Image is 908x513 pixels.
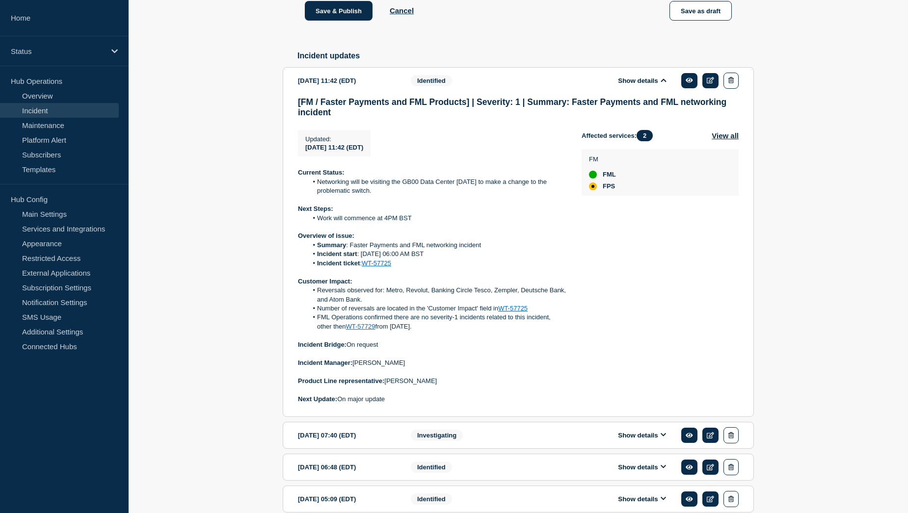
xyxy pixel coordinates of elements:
[411,462,452,473] span: Identified
[411,493,452,505] span: Identified
[308,178,566,196] li: Networking will be visiting the GB00 Data Center [DATE] to make a change to the problematic switch.
[298,205,333,212] strong: Next Steps:
[298,232,354,239] strong: Overview of issue:
[308,313,566,331] li: FML Operations confirmed there are no severity-1 incidents related to this incident, other then f...
[362,259,391,267] a: WT-57725
[308,214,566,223] li: Work will commence at 4PM BST
[298,73,396,89] div: [DATE] 11:42 (EDT)
[298,395,337,403] strong: Next Update:
[11,47,105,55] p: Status
[615,463,669,471] button: Show details
[615,431,669,439] button: Show details
[308,250,566,258] li: : [DATE] 06:00 AM BST
[712,130,739,141] button: View all
[298,359,566,367] p: [PERSON_NAME]
[308,241,566,250] li: : Faster Payments and FML networking incident
[305,135,363,143] p: Updated :
[298,377,566,385] p: [PERSON_NAME]
[390,6,414,15] button: Cancel
[298,341,347,348] strong: Incident Bridge:
[305,144,363,151] span: [DATE] 11:42 (EDT)
[298,377,384,385] strong: Product Line representative:
[298,459,396,475] div: [DATE] 06:48 (EDT)
[298,491,396,507] div: [DATE] 05:09 (EDT)
[603,171,616,179] span: FML
[589,155,616,163] p: FM
[298,395,566,404] p: On major update
[317,259,360,267] strong: Incident ticket
[308,304,566,313] li: Number of reversals are located in the 'Customer Impact' field in
[298,278,352,285] strong: Customer Impact:
[298,169,345,176] strong: Current Status:
[308,286,566,304] li: Reversals observed for: Metro, Revolut, Banking Circle Tesco, Zempler, Deutsche Bank, and Atom Bank.
[615,77,669,85] button: Show details
[411,430,463,441] span: Investigating
[298,427,396,443] div: [DATE] 07:40 (EDT)
[589,182,597,190] div: affected
[603,182,615,190] span: FPS
[317,250,357,257] strong: Incident start
[498,305,528,312] a: WT-57725
[637,130,653,141] span: 2
[298,340,566,349] p: On request
[582,130,658,141] span: Affected services:
[317,241,346,249] strong: Summary
[346,323,375,330] a: WT-57729
[298,359,352,366] strong: Incident Manager:
[669,1,732,21] button: Save as draft
[411,75,452,86] span: Identified
[589,171,597,179] div: up
[298,97,739,118] h3: [FM / Faster Payments and FML Products] | Severity: 1 | Summary: Faster Payments and FML networki...
[297,51,754,60] h2: Incident updates
[305,1,373,21] button: Save & Publish
[308,259,566,268] li: :
[615,495,669,503] button: Show details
